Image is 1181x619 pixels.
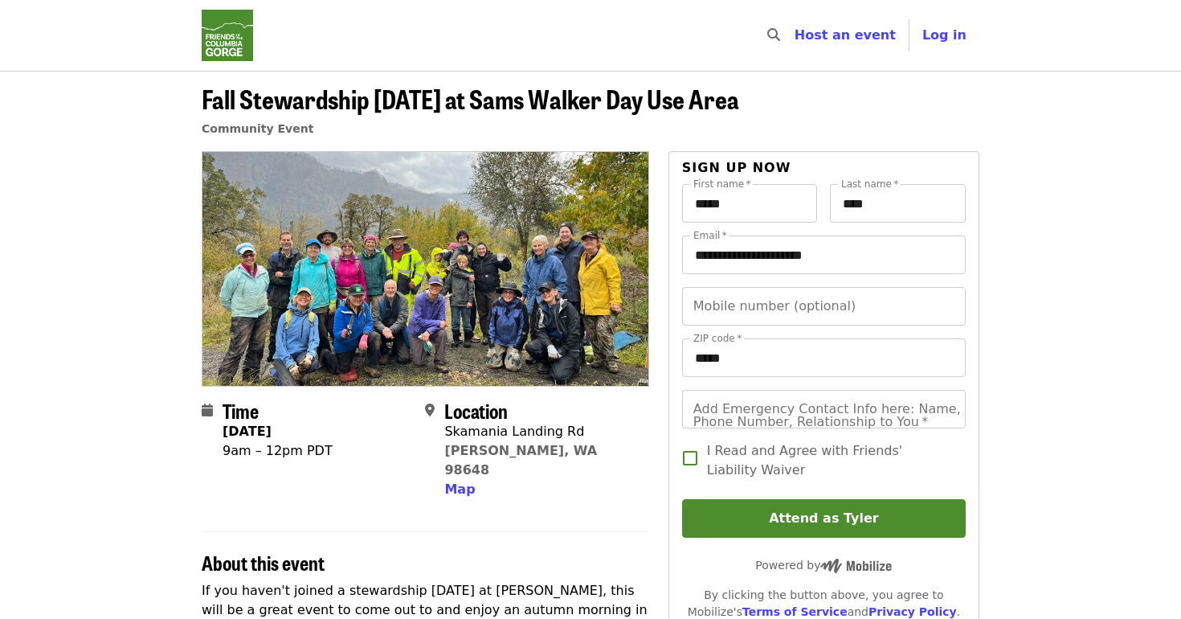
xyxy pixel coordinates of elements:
[909,19,979,51] button: Log in
[790,16,803,55] input: Search
[820,559,892,573] img: Powered by Mobilize
[795,27,896,43] a: Host an event
[693,334,742,343] label: ZIP code
[868,605,957,618] a: Privacy Policy
[425,403,435,418] i: map-marker-alt icon
[841,179,898,189] label: Last name
[922,27,966,43] span: Log in
[682,236,966,274] input: Email
[830,184,966,223] input: Last name
[202,403,213,418] i: calendar icon
[444,443,597,478] a: [PERSON_NAME], WA 98648
[682,499,966,538] button: Attend as Tyler
[755,559,892,572] span: Powered by
[682,338,966,377] input: ZIP code
[202,152,648,385] img: Fall Stewardship Saturday at Sams Walker Day Use Area organized by Friends Of The Columbia Gorge
[202,548,325,576] span: About this event
[202,122,313,135] a: Community Event
[682,390,966,428] input: Add Emergency Contact Info here: Name, Phone Number, Relationship to You
[707,441,953,480] span: I Read and Agree with Friends' Liability Waiver
[693,179,751,189] label: First name
[682,184,818,223] input: First name
[444,396,508,424] span: Location
[202,80,739,117] span: Fall Stewardship [DATE] at Sams Walker Day Use Area
[202,10,253,61] img: Friends Of The Columbia Gorge - Home
[223,424,272,439] strong: [DATE]
[767,27,780,43] i: search icon
[223,441,333,461] div: 9am – 12pm PDT
[693,231,727,240] label: Email
[223,396,259,424] span: Time
[444,482,475,497] span: Map
[444,422,635,441] div: Skamania Landing Rd
[444,480,475,499] button: Map
[682,160,791,175] span: Sign up now
[682,287,966,326] input: Mobile number (optional)
[742,605,848,618] a: Terms of Service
